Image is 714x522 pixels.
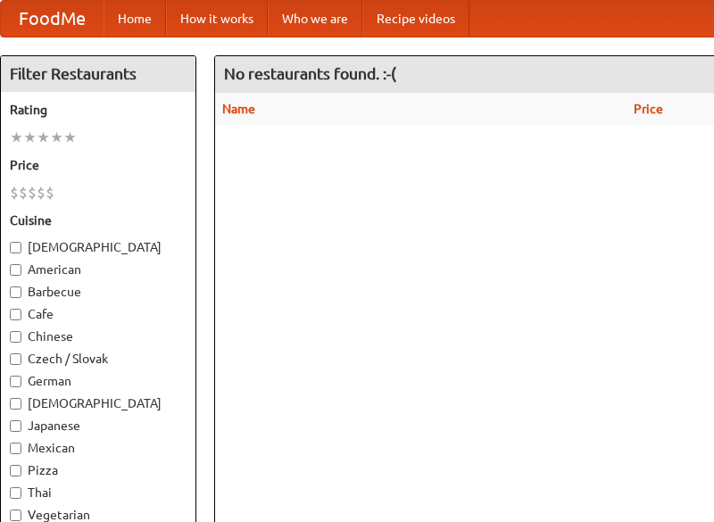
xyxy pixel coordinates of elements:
h5: Cuisine [10,211,187,229]
input: German [10,376,21,387]
label: [DEMOGRAPHIC_DATA] [10,394,187,412]
input: [DEMOGRAPHIC_DATA] [10,242,21,253]
input: Chinese [10,331,21,343]
h5: Price [10,156,187,174]
li: $ [19,183,28,203]
label: Japanese [10,417,187,435]
input: American [10,264,21,276]
li: $ [10,183,19,203]
li: ★ [63,128,77,147]
li: $ [46,183,54,203]
li: $ [37,183,46,203]
li: ★ [10,128,23,147]
input: Mexican [10,443,21,454]
h5: Rating [10,101,187,119]
a: FoodMe [1,1,104,37]
input: Barbecue [10,286,21,298]
label: Mexican [10,439,187,457]
a: Recipe videos [362,1,469,37]
input: [DEMOGRAPHIC_DATA] [10,398,21,410]
a: How it works [166,1,268,37]
h4: Filter Restaurants [1,56,195,92]
a: Who we are [268,1,362,37]
label: [DEMOGRAPHIC_DATA] [10,238,187,256]
ng-pluralize: No restaurants found. :-( [224,65,396,82]
a: Price [634,102,663,116]
li: ★ [23,128,37,147]
a: Name [222,102,255,116]
input: Pizza [10,465,21,476]
li: ★ [37,128,50,147]
a: Home [104,1,166,37]
label: American [10,261,187,278]
label: Czech / Slovak [10,350,187,368]
li: ★ [50,128,63,147]
label: Cafe [10,305,187,323]
label: Thai [10,484,187,501]
input: Thai [10,487,21,499]
input: Vegetarian [10,510,21,521]
li: $ [28,183,37,203]
input: Czech / Slovak [10,353,21,365]
input: Japanese [10,420,21,432]
label: Barbecue [10,283,187,301]
label: Chinese [10,327,187,345]
label: Pizza [10,461,187,479]
label: German [10,372,187,390]
input: Cafe [10,309,21,320]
